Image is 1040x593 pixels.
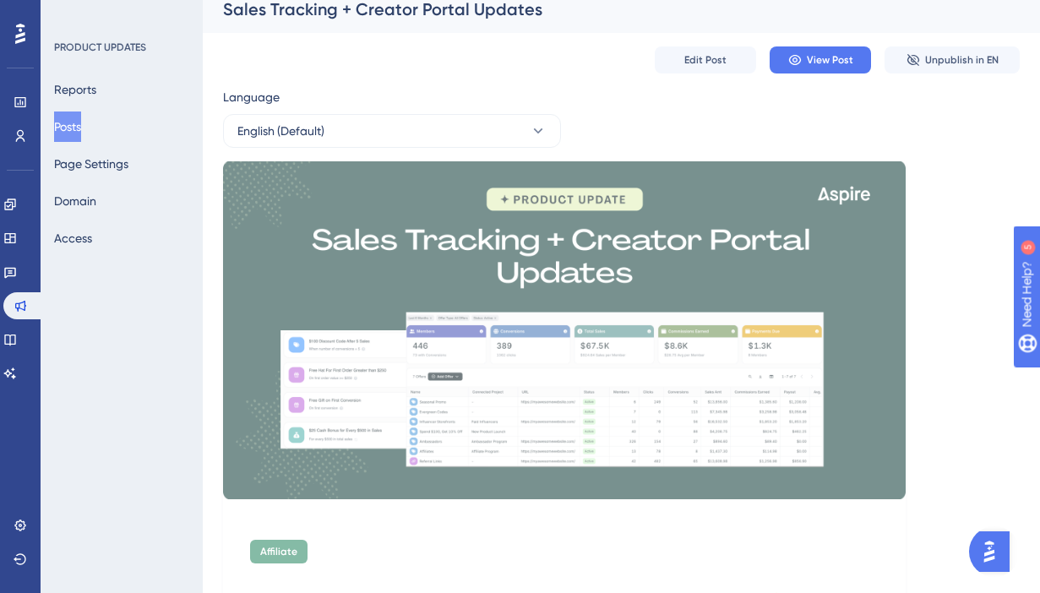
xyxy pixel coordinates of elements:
span: Language [223,87,280,107]
span: Edit Post [684,53,727,67]
div: Affiliate [250,540,308,563]
div: PRODUCT UPDATES [54,41,146,54]
span: Need Help? [40,4,106,24]
span: English (Default) [237,121,324,141]
span: Unpublish in EN [925,53,999,67]
button: Unpublish in EN [885,46,1020,73]
button: Edit Post [655,46,756,73]
span: View Post [807,53,853,67]
button: Posts [54,112,81,142]
button: View Post [770,46,871,73]
button: Reports [54,74,96,105]
iframe: UserGuiding AI Assistant Launcher [969,526,1020,577]
div: 5 [117,8,123,22]
button: Page Settings [54,149,128,179]
button: English (Default) [223,114,561,148]
button: Access [54,223,92,253]
img: file-1755797732664.png [223,161,906,499]
button: Domain [54,186,96,216]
